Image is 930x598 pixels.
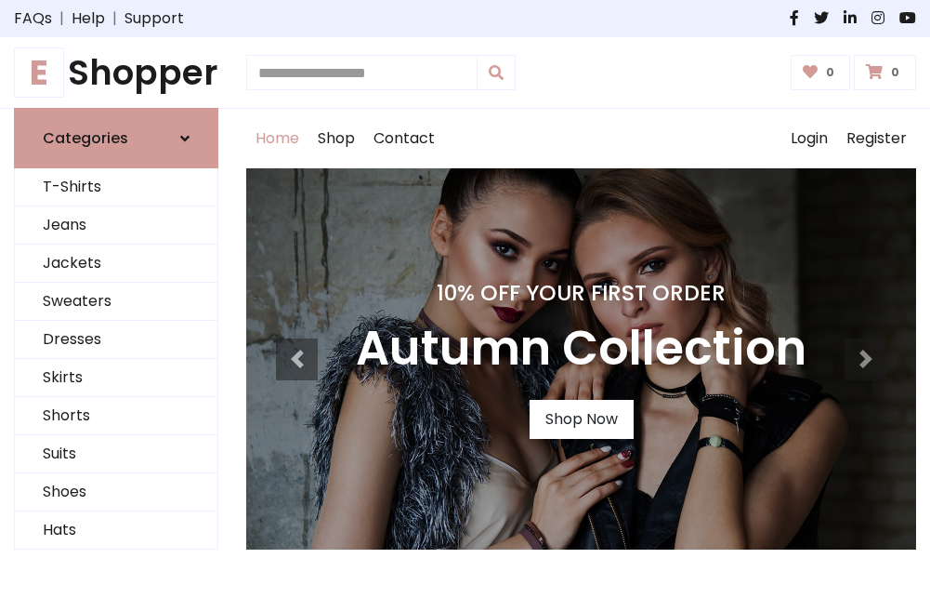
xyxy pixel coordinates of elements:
[15,283,217,321] a: Sweaters
[14,7,52,30] a: FAQs
[364,109,444,168] a: Contact
[15,512,217,550] a: Hats
[15,397,217,435] a: Shorts
[72,7,105,30] a: Help
[14,52,218,93] a: EShopper
[105,7,124,30] span: |
[356,280,806,306] h4: 10% Off Your First Order
[15,473,217,512] a: Shoes
[15,168,217,206] a: T-Shirts
[854,55,916,90] a: 0
[14,47,64,98] span: E
[781,109,837,168] a: Login
[14,108,218,168] a: Categories
[837,109,916,168] a: Register
[246,109,308,168] a: Home
[886,64,904,81] span: 0
[15,359,217,397] a: Skirts
[124,7,184,30] a: Support
[43,129,128,147] h6: Categories
[15,206,217,245] a: Jeans
[530,400,634,439] a: Shop Now
[15,435,217,473] a: Suits
[356,321,806,378] h3: Autumn Collection
[821,64,839,81] span: 0
[791,55,851,90] a: 0
[15,321,217,359] a: Dresses
[52,7,72,30] span: |
[14,52,218,93] h1: Shopper
[308,109,364,168] a: Shop
[15,245,217,283] a: Jackets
